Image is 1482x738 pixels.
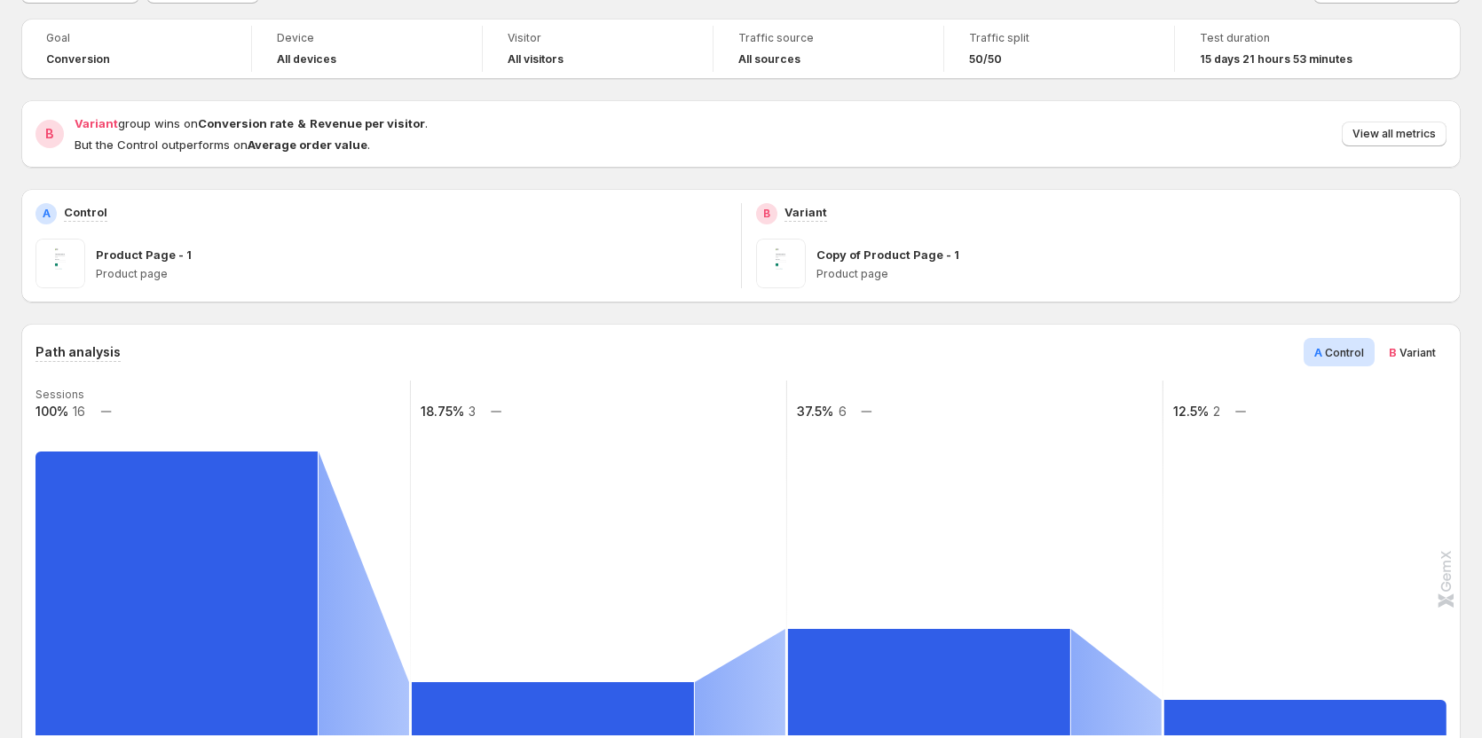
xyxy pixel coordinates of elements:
span: Variant [1399,346,1436,359]
strong: Revenue per visitor [310,116,425,130]
strong: Conversion rate [198,116,294,130]
span: Test duration [1200,31,1381,45]
h4: All devices [277,52,336,67]
span: B [1389,345,1397,359]
h2: B [45,125,54,143]
h2: A [43,207,51,221]
span: 15 days 21 hours 53 minutes [1200,52,1352,67]
a: VisitorAll visitors [508,29,688,68]
text: 18.75% [421,404,464,419]
text: 2 [1213,404,1220,419]
text: Sessions [35,388,84,401]
span: Conversion [46,52,110,67]
path: Completed checkout: 2 [1164,700,1447,735]
span: Control [1325,346,1364,359]
p: Copy of Product Page - 1 [816,246,959,263]
span: Device [277,31,457,45]
h4: All sources [738,52,800,67]
a: DeviceAll devices [277,29,457,68]
p: Product page [816,267,1447,281]
span: Traffic split [969,31,1149,45]
button: View all metrics [1342,122,1447,146]
h2: B [763,207,770,221]
span: Traffic source [738,31,918,45]
h3: Path analysis [35,343,121,361]
p: Control [64,203,107,221]
img: Copy of Product Page - 1 [756,239,806,288]
a: Traffic split50/50 [969,29,1149,68]
img: Product Page - 1 [35,239,85,288]
a: Traffic sourceAll sources [738,29,918,68]
p: Product Page - 1 [96,246,192,263]
span: Variant [75,116,118,130]
p: Variant [784,203,827,221]
span: But the Control outperforms on . [75,137,370,152]
span: Visitor [508,31,688,45]
strong: & [297,116,306,130]
a: Test duration15 days 21 hours 53 minutes [1200,29,1381,68]
text: 3 [469,404,476,419]
span: group wins on . [75,116,428,130]
strong: Average order value [248,137,367,152]
h4: All visitors [508,52,564,67]
path: Added to cart: 3 [412,682,694,735]
a: GoalConversion [46,29,226,68]
text: 6 [839,404,847,419]
span: A [1314,345,1322,359]
span: Goal [46,31,226,45]
text: 12.5% [1173,404,1209,419]
text: 100% [35,404,68,419]
span: View all metrics [1352,127,1436,141]
p: Product page [96,267,727,281]
span: 50/50 [969,52,1002,67]
text: 37.5% [797,404,833,419]
text: 16 [73,404,85,419]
